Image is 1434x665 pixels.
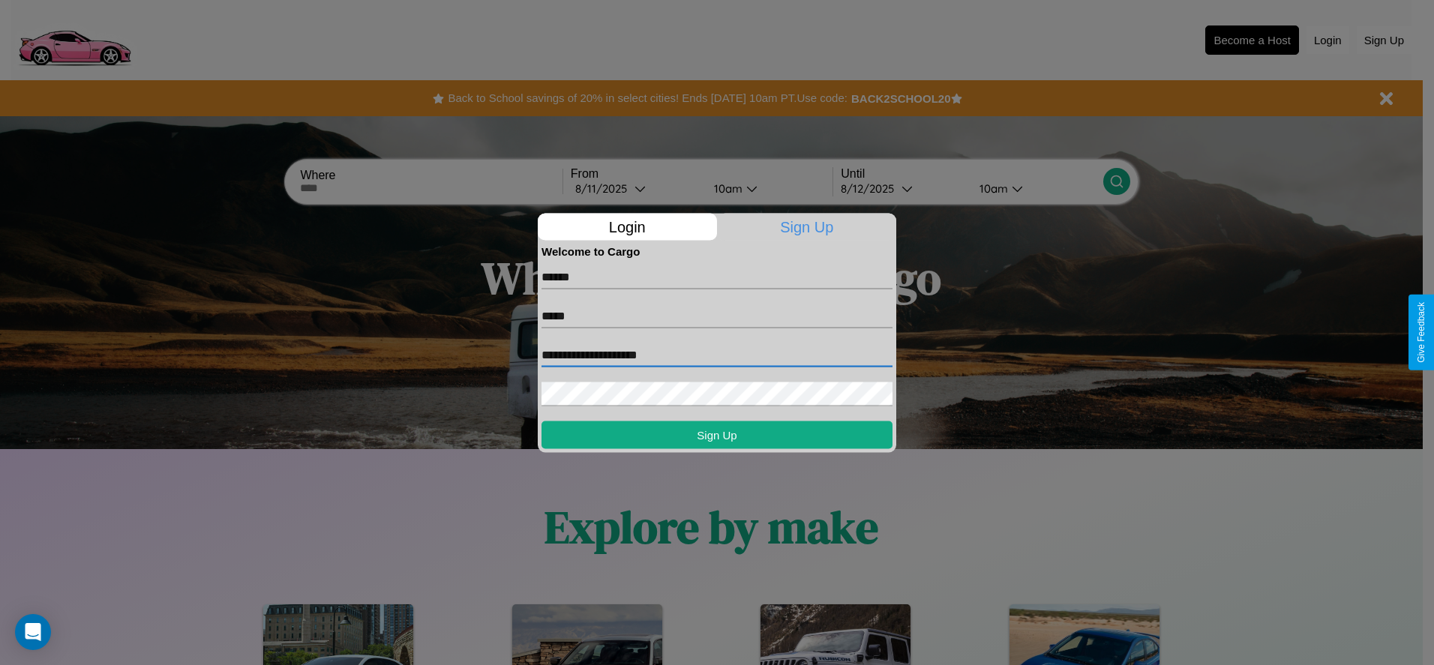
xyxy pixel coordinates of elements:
[1416,302,1426,363] div: Give Feedback
[15,614,51,650] div: Open Intercom Messenger
[541,421,892,448] button: Sign Up
[541,244,892,257] h4: Welcome to Cargo
[538,213,717,240] p: Login
[718,213,897,240] p: Sign Up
